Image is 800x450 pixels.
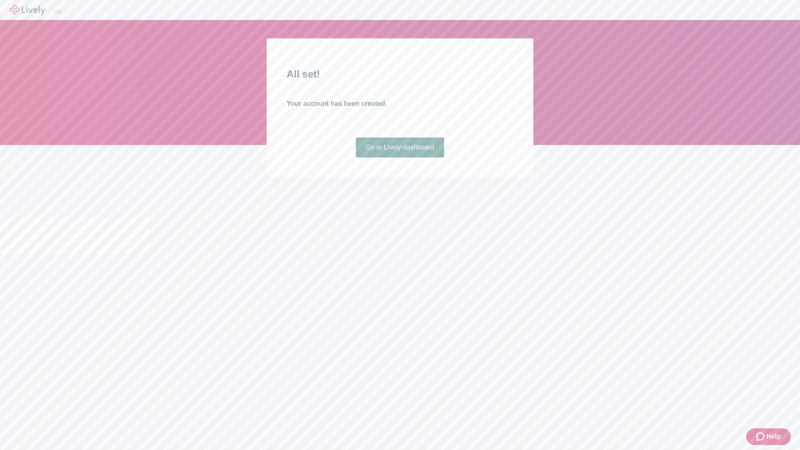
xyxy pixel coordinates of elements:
[766,432,781,442] span: Help
[287,67,513,82] h2: All set!
[55,10,62,13] button: Log out
[746,428,791,445] button: Zendesk support iconHelp
[10,5,45,15] img: Lively
[356,137,445,157] a: Go to Lively dashboard
[756,432,766,442] svg: Zendesk support icon
[287,99,513,109] h4: Your account has been created.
